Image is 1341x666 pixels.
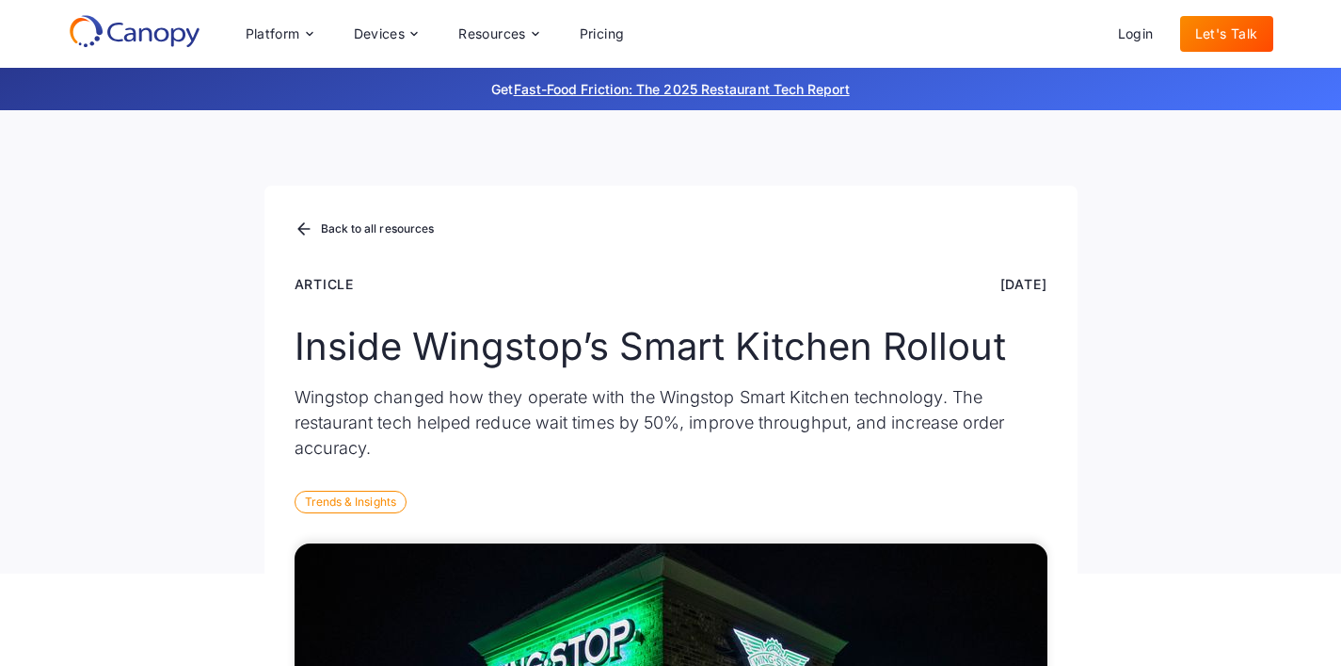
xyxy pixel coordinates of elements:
[354,27,406,41] div: Devices
[295,324,1047,369] h1: Inside Wingstop’s Smart Kitchen Rollout
[458,27,526,41] div: Resources
[1103,16,1169,52] a: Login
[565,16,640,52] a: Pricing
[321,223,435,235] div: Back to all resources
[1180,16,1273,52] a: Let's Talk
[295,384,1047,461] p: Wingstop changed how they operate with the Wingstop Smart Kitchen technology. The restaurant tech...
[443,15,552,53] div: Resources
[1000,274,1047,294] div: [DATE]
[231,15,327,53] div: Platform
[339,15,433,53] div: Devices
[295,218,435,242] a: Back to all resources
[246,27,300,41] div: Platform
[295,274,355,294] div: Article
[514,81,850,97] a: Fast-Food Friction: The 2025 Restaurant Tech Report
[210,79,1132,99] p: Get
[295,491,407,513] div: Trends & Insights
